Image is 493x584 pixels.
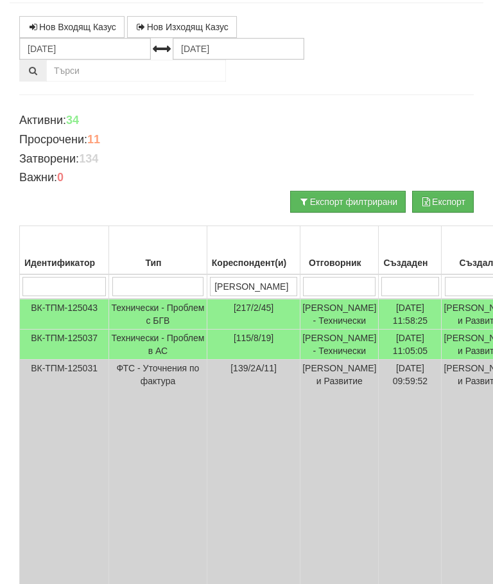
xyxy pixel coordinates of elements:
span: [115/8/19] [234,333,273,343]
button: Експорт [412,191,474,213]
h4: Просрочени: [19,134,474,146]
span: [139/2А/11] [230,363,277,373]
h4: Затворени: [19,153,474,166]
th: Отговорник: No sort applied, activate to apply an ascending sort [300,226,379,275]
a: Нов Входящ Казус [19,16,125,38]
td: [PERSON_NAME] - Технически [300,330,379,360]
span: [217/2/45] [234,303,273,313]
td: ВК-ТПМ-125037 [20,330,109,360]
td: Технически - Проблем с БГВ [109,299,207,330]
th: Кореспондент(и): No sort applied, activate to apply an ascending sort [207,226,300,275]
b: 11 [87,133,100,146]
th: Тип: No sort applied, activate to apply an ascending sort [109,226,207,275]
div: Тип [111,254,205,272]
td: Технически - Проблем в АС [109,330,207,360]
td: ВК-ТПМ-125043 [20,299,109,330]
th: Създаден: No sort applied, activate to apply an ascending sort [379,226,442,275]
div: Отговорник [302,254,376,272]
button: Експорт филтрирани [290,191,406,213]
input: Търсене по Идентификатор, Бл/Вх/Ап, Тип, Описание, Моб. Номер, Имейл, Файл, Коментар, [46,60,226,82]
div: Кореспондент(и) [209,254,298,272]
b: 34 [66,114,79,127]
div: Идентификатор [22,254,107,272]
td: [PERSON_NAME] - Технически [300,299,379,330]
td: [DATE] 11:05:05 [379,330,442,360]
h4: Важни: [19,172,474,184]
a: Нов Изходящ Казус [127,16,237,38]
h4: Активни: [19,114,474,127]
b: 0 [57,171,64,184]
div: Създаден [381,254,439,272]
th: Идентификатор: No sort applied, activate to apply an ascending sort [20,226,109,275]
b: 134 [79,152,98,165]
td: [DATE] 11:58:25 [379,299,442,330]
